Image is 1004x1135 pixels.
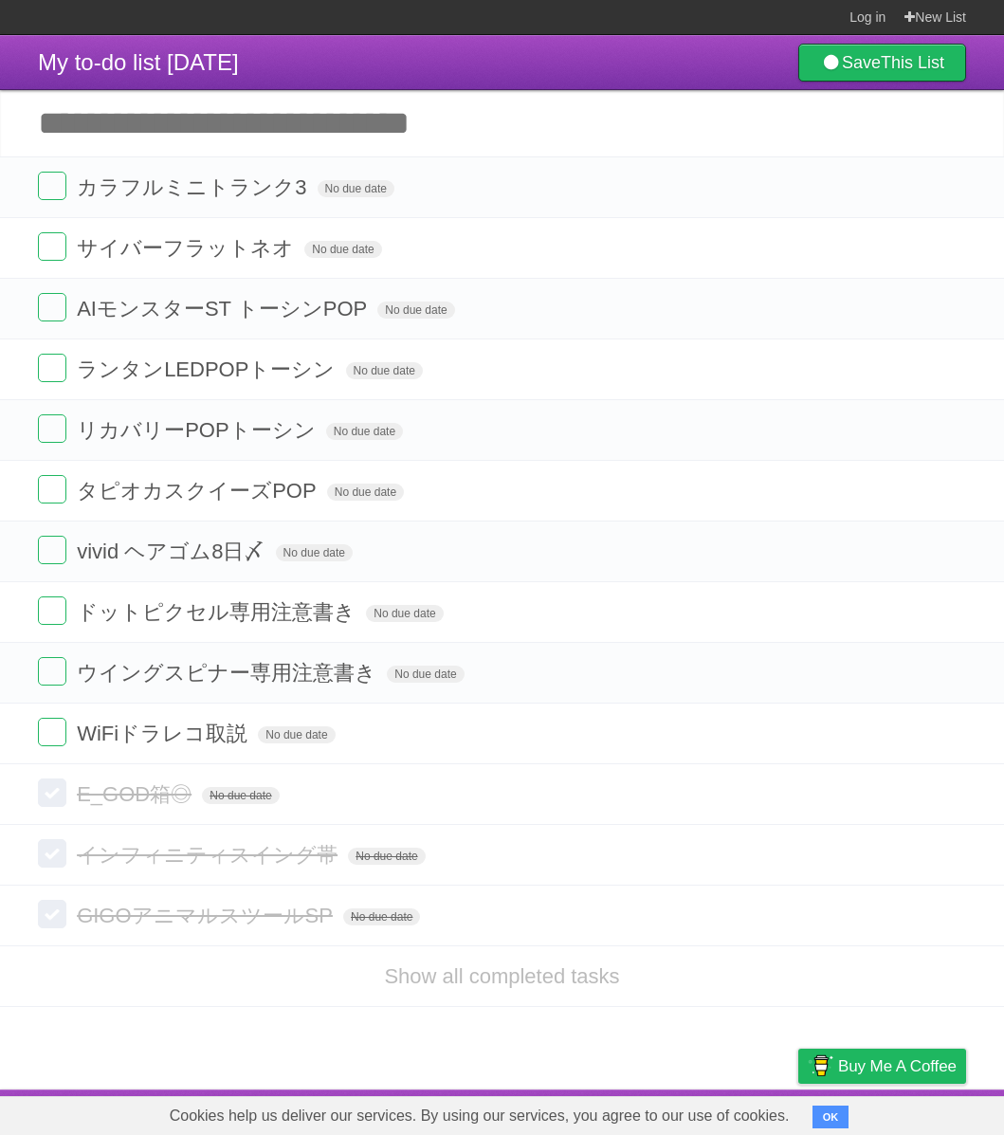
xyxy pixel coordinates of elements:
a: About [546,1094,586,1130]
span: No due date [276,544,353,561]
label: Done [38,293,66,321]
label: Done [38,354,66,382]
span: Buy me a coffee [838,1050,957,1083]
span: No due date [258,726,335,743]
span: カラフルミニトランク3 [77,175,311,199]
button: OK [812,1106,849,1128]
span: ランタンLEDPOPトーシン [77,357,339,381]
span: ドットピクセル専用注意書き [77,600,360,624]
label: Done [38,900,66,928]
span: vivid ヘアゴム8日〆 [77,540,269,563]
label: Done [38,172,66,200]
span: サイバーフラットネオ [77,236,299,260]
span: No due date [318,180,394,197]
label: Done [38,414,66,443]
a: Terms [709,1094,751,1130]
span: GIGOアニマルスツールSP [77,904,338,927]
label: Done [38,232,66,261]
b: This List [881,53,944,72]
span: No due date [304,241,381,258]
span: インフィニティスイング帯 [77,843,342,867]
label: Done [38,536,66,564]
span: No due date [348,848,425,865]
span: ウイングスピナー専用注意書き [77,661,381,685]
a: Buy me a coffee [798,1049,966,1084]
label: Done [38,778,66,807]
span: No due date [377,302,454,319]
label: Done [38,718,66,746]
span: My to-do list [DATE] [38,49,239,75]
span: AIモンスターST トーシンPOP [77,297,372,320]
img: Buy me a coffee [808,1050,833,1082]
label: Done [38,596,66,625]
label: Done [38,475,66,503]
span: タピオカスクイーズPOP [77,479,320,503]
span: No due date [327,484,404,501]
a: Show all completed tasks [384,964,619,988]
span: Cookies help us deliver our services. By using our services, you agree to our use of cookies. [151,1097,809,1135]
span: No due date [202,787,279,804]
label: Done [38,839,66,868]
span: E_GOD箱◎ [77,782,196,806]
a: Suggest a feature [847,1094,966,1130]
span: No due date [346,362,423,379]
a: SaveThis List [798,44,966,82]
span: No due date [326,423,403,440]
span: WiFiドラレコ取説 [77,722,252,745]
a: Privacy [774,1094,823,1130]
span: No due date [366,605,443,622]
label: Done [38,657,66,686]
a: Developers [609,1094,685,1130]
span: No due date [343,908,420,925]
span: リカバリーPOPトーシン [77,418,319,442]
span: No due date [387,666,464,683]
